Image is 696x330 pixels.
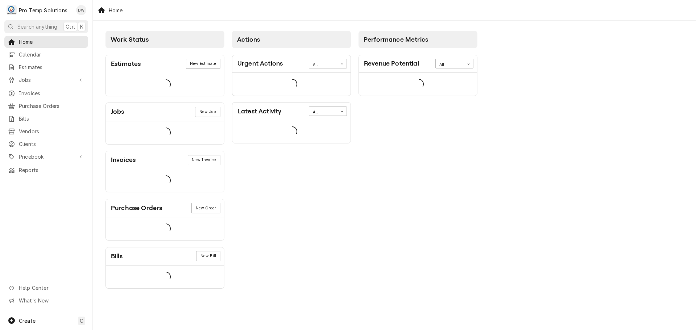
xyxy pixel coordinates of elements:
[7,5,17,15] div: Pro Temp Solutions's Avatar
[19,38,84,46] span: Home
[19,128,84,135] span: Vendors
[19,284,84,292] span: Help Center
[17,23,57,30] span: Search anything
[4,164,88,176] a: Reports
[102,27,228,293] div: Card Column: Work Status
[313,62,334,68] div: All
[161,221,171,237] span: Loading...
[195,107,220,117] div: Card Link Button
[4,282,88,294] a: Go to Help Center
[237,36,260,43] span: Actions
[191,203,220,213] a: New Order
[188,155,220,165] div: Card Link Button
[105,48,224,289] div: Card Column Content
[106,103,224,121] div: Card Header
[106,73,224,96] div: Card Data
[309,106,347,116] div: Card Data Filter Control
[309,59,347,68] div: Card Data Filter Control
[232,31,351,48] div: Card Column Header
[4,20,88,33] button: Search anythingCtrlK
[237,59,283,68] div: Card Title
[111,107,124,117] div: Card Title
[111,155,136,165] div: Card Title
[359,55,477,96] div: Card: Revenue Potential
[196,251,220,261] div: Card Link Button
[161,125,171,140] span: Loading...
[105,199,224,241] div: Card: Purchase Orders
[106,247,224,266] div: Card Header
[19,153,74,160] span: Pricebook
[19,76,74,84] span: Jobs
[106,266,224,288] div: Card Data
[105,55,224,96] div: Card: Estimates
[355,27,481,293] div: Card Column: Performance Metrics
[232,103,351,120] div: Card Header
[19,140,84,148] span: Clients
[4,100,88,112] a: Purchase Orders
[4,49,88,60] a: Calendar
[19,115,84,122] span: Bills
[80,23,83,30] span: K
[313,109,334,115] div: All
[19,102,84,110] span: Purchase Orders
[161,77,171,92] span: Loading...
[19,89,84,97] span: Invoices
[232,73,351,96] div: Card Data
[186,59,220,69] div: Card Link Button
[359,31,477,48] div: Card Column Header
[4,138,88,150] a: Clients
[4,125,88,137] a: Vendors
[4,36,88,48] a: Home
[106,121,224,144] div: Card Data
[359,55,477,73] div: Card Header
[161,173,171,188] span: Loading...
[359,48,477,124] div: Card Column Content
[106,199,224,217] div: Card Header
[188,155,220,165] a: New Invoice
[4,113,88,125] a: Bills
[105,247,224,289] div: Card: Bills
[287,124,297,139] span: Loading...
[111,59,141,69] div: Card Title
[196,251,220,261] a: New Bill
[195,107,220,117] a: New Job
[76,5,86,15] div: DW
[111,36,149,43] span: Work Status
[93,21,696,301] div: Dashboard
[4,87,88,99] a: Invoices
[359,73,477,96] div: Card Data
[435,59,473,68] div: Card Data Filter Control
[80,317,83,325] span: C
[105,151,224,192] div: Card: Invoices
[19,7,67,14] div: Pro Temp Solutions
[19,318,36,324] span: Create
[76,5,86,15] div: Dana Williams's Avatar
[19,166,84,174] span: Reports
[4,74,88,86] a: Go to Jobs
[19,51,84,58] span: Calendar
[228,27,355,293] div: Card Column: Actions
[106,169,224,192] div: Card Data
[106,217,224,240] div: Card Data
[232,102,351,143] div: Card: Latest Activity
[414,76,424,92] span: Loading...
[161,269,171,284] span: Loading...
[232,120,351,143] div: Card Data
[66,23,75,30] span: Ctrl
[186,59,220,69] a: New Estimate
[7,5,17,15] div: P
[232,48,351,143] div: Card Column Content
[232,55,351,73] div: Card Header
[111,203,162,213] div: Card Title
[105,31,224,48] div: Card Column Header
[237,106,281,116] div: Card Title
[4,295,88,306] a: Go to What's New
[439,62,460,68] div: All
[191,203,220,213] div: Card Link Button
[232,55,351,96] div: Card: Urgent Actions
[19,297,84,304] span: What's New
[106,55,224,73] div: Card Header
[287,76,297,92] span: Loading...
[4,61,88,73] a: Estimates
[105,103,224,144] div: Card: Jobs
